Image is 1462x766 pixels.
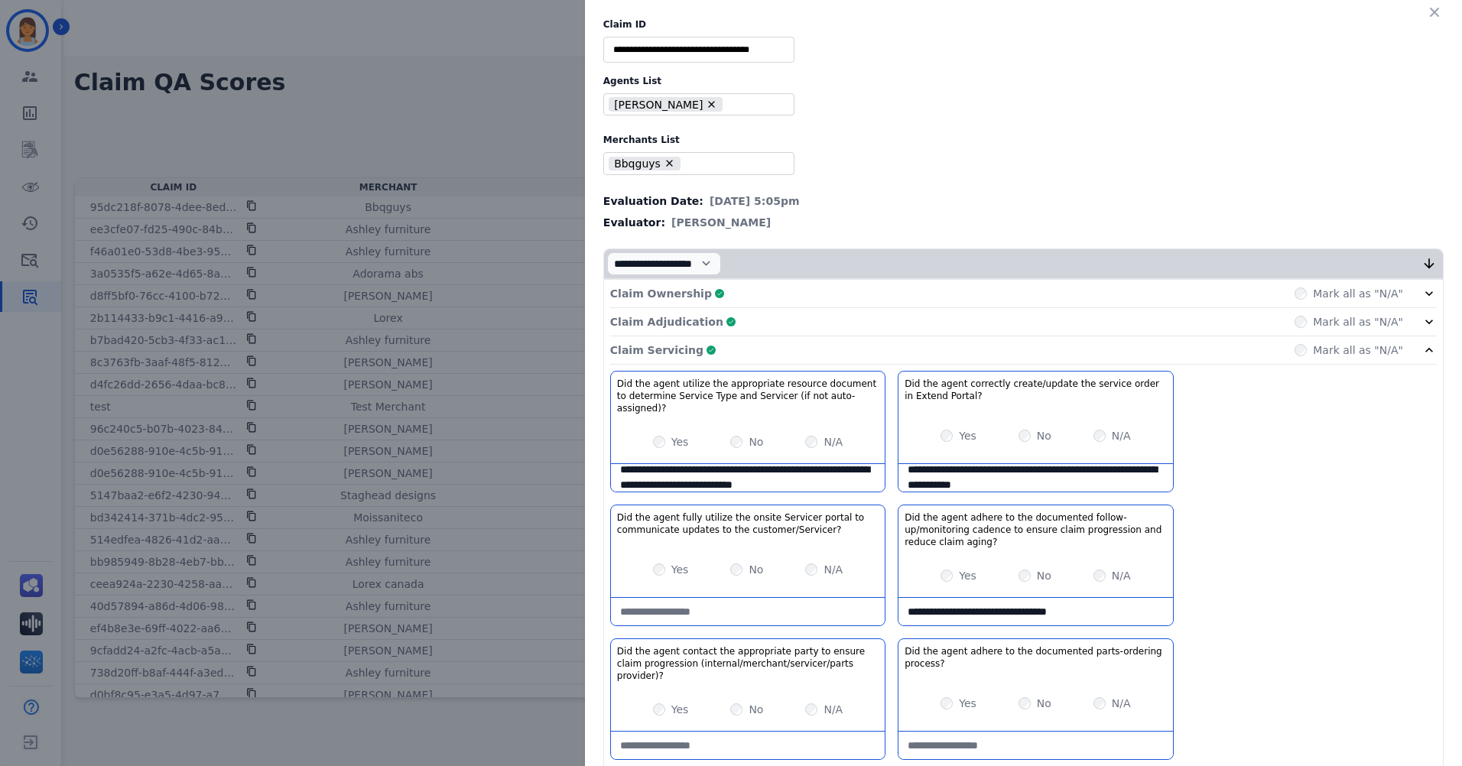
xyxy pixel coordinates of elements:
[609,97,723,112] li: [PERSON_NAME]
[607,96,785,114] ul: selected options
[603,18,1444,31] label: Claim ID
[749,702,763,717] label: No
[1112,696,1131,711] label: N/A
[607,154,785,173] ul: selected options
[1112,568,1131,583] label: N/A
[610,286,712,301] p: Claim Ownership
[749,434,763,450] label: No
[603,193,1444,209] div: Evaluation Date:
[959,428,976,443] label: Yes
[1037,428,1051,443] label: No
[1313,314,1403,329] label: Mark all as "N/A"
[749,562,763,577] label: No
[706,99,717,110] button: Remove Britney White
[610,314,723,329] p: Claim Adjudication
[671,562,689,577] label: Yes
[671,215,771,230] span: [PERSON_NAME]
[603,75,1444,87] label: Agents List
[603,134,1444,146] label: Merchants List
[905,378,1166,402] h3: Did the agent correctly create/update the service order in Extend Portal?
[824,702,843,717] label: N/A
[617,378,879,414] h3: Did the agent utilize the appropriate resource document to determine Service Type and Servicer (i...
[603,215,1444,230] div: Evaluator:
[1037,568,1051,583] label: No
[1313,342,1403,358] label: Mark all as "N/A"
[905,645,1166,670] h3: Did the agent adhere to the documented parts-ordering process?
[710,193,800,209] span: [DATE] 5:05pm
[959,568,976,583] label: Yes
[671,434,689,450] label: Yes
[1037,696,1051,711] label: No
[1313,286,1403,301] label: Mark all as "N/A"
[959,696,976,711] label: Yes
[671,702,689,717] label: Yes
[664,157,675,169] button: Remove Bbqguys
[609,157,680,171] li: Bbqguys
[617,511,879,536] h3: Did the agent fully utilize the onsite Servicer portal to communicate updates to the customer/Ser...
[610,342,703,358] p: Claim Servicing
[617,645,879,682] h3: Did the agent contact the appropriate party to ensure claim progression (internal/merchant/servic...
[824,434,843,450] label: N/A
[1112,428,1131,443] label: N/A
[905,511,1166,548] h3: Did the agent adhere to the documented follow-up/monitoring cadence to ensure claim progression a...
[824,562,843,577] label: N/A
